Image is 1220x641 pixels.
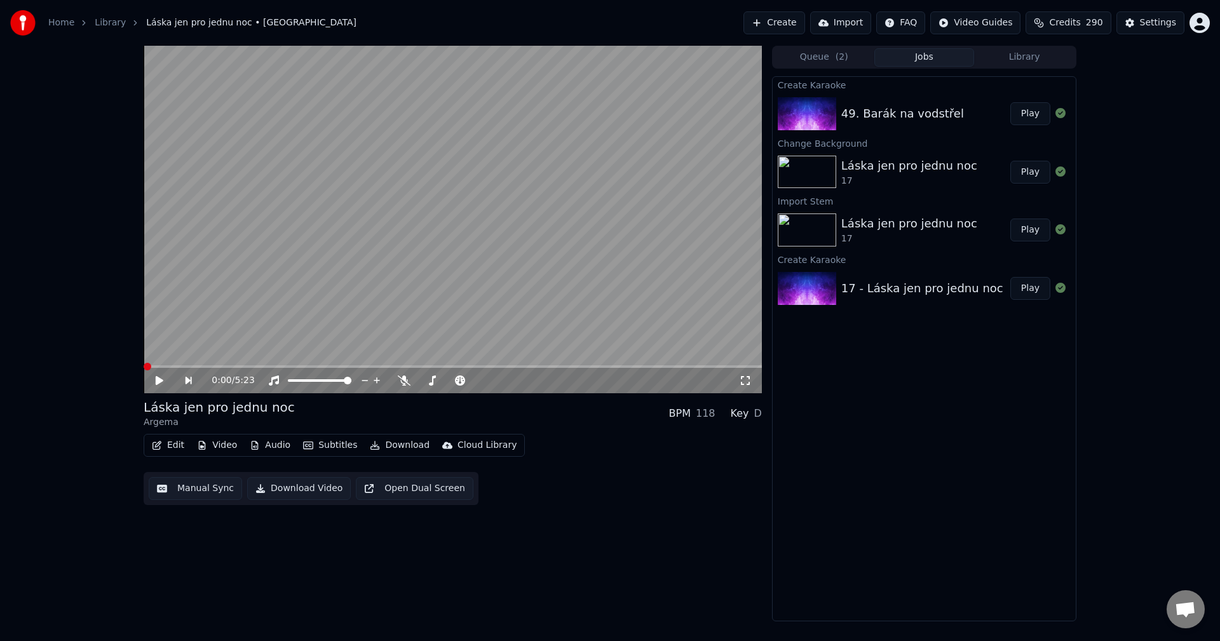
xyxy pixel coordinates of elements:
[212,374,231,387] span: 0:00
[192,436,242,454] button: Video
[1167,590,1205,628] div: Otevřený chat
[1010,277,1050,300] button: Play
[773,135,1076,151] div: Change Background
[841,175,977,187] div: 17
[754,406,762,421] div: D
[298,436,362,454] button: Subtitles
[841,215,977,233] div: Láska jen pro jednu noc
[773,77,1076,92] div: Create Karaoke
[773,193,1076,208] div: Import Stem
[146,17,356,29] span: Láska jen pro jednu noc • [GEOGRAPHIC_DATA]
[696,406,715,421] div: 118
[1010,161,1050,184] button: Play
[841,157,977,175] div: Láska jen pro jednu noc
[48,17,74,29] a: Home
[974,48,1074,67] button: Library
[1010,219,1050,241] button: Play
[10,10,36,36] img: youka
[841,233,977,245] div: 17
[1140,17,1176,29] div: Settings
[774,48,874,67] button: Queue
[743,11,805,34] button: Create
[147,436,189,454] button: Edit
[1086,17,1103,29] span: 290
[669,406,691,421] div: BPM
[245,436,295,454] button: Audio
[1049,17,1080,29] span: Credits
[247,477,351,500] button: Download Video
[365,436,435,454] button: Download
[841,105,964,123] div: 49. Barák na vodstřel
[48,17,356,29] nav: breadcrumb
[144,398,295,416] div: Láska jen pro jednu noc
[1026,11,1111,34] button: Credits290
[874,48,975,67] button: Jobs
[149,477,242,500] button: Manual Sync
[212,374,242,387] div: /
[841,280,1003,297] div: 17 - Láska jen pro jednu noc
[930,11,1020,34] button: Video Guides
[1116,11,1184,34] button: Settings
[234,374,254,387] span: 5:23
[810,11,871,34] button: Import
[773,252,1076,267] div: Create Karaoke
[144,416,295,429] div: Argema
[356,477,473,500] button: Open Dual Screen
[731,406,749,421] div: Key
[1010,102,1050,125] button: Play
[95,17,126,29] a: Library
[457,439,517,452] div: Cloud Library
[836,51,848,64] span: ( 2 )
[876,11,925,34] button: FAQ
